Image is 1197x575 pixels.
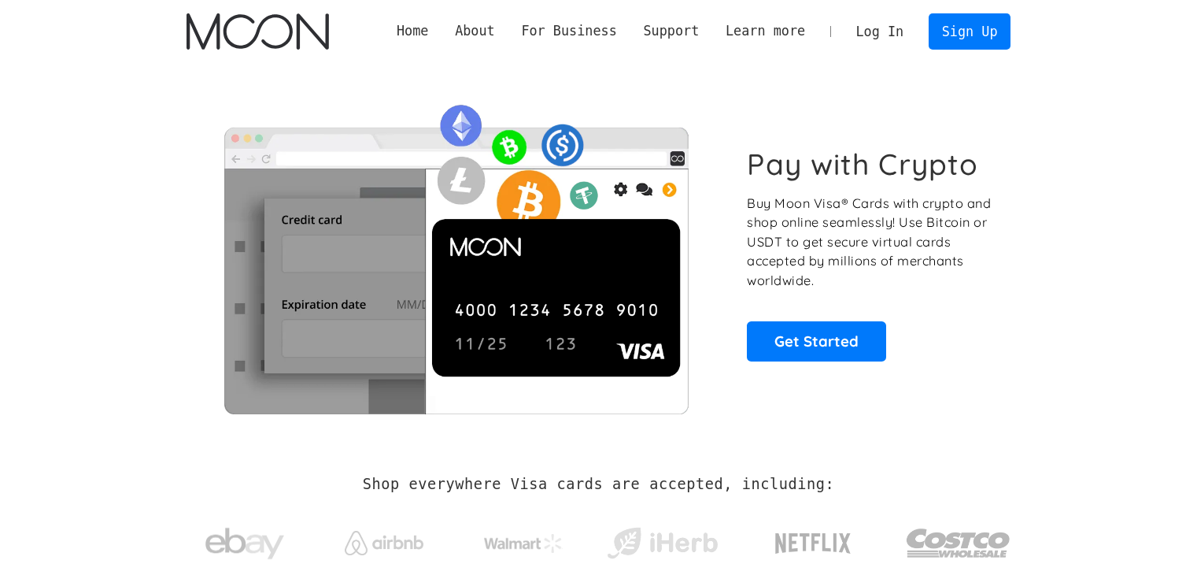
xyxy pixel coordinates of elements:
a: home [187,13,329,50]
img: iHerb [604,523,721,564]
div: For Business [508,21,630,41]
a: Airbnb [325,515,442,563]
img: Walmart [484,534,563,553]
img: Netflix [774,524,852,563]
div: Support [630,21,712,41]
h2: Shop everywhere Visa cards are accepted, including: [363,476,834,493]
div: For Business [521,21,616,41]
div: Learn more [726,21,805,41]
a: Get Started [747,321,886,361]
h1: Pay with Crypto [747,147,978,182]
a: Walmart [464,518,582,561]
p: Buy Moon Visa® Cards with crypto and shop online seamlessly! Use Bitcoin or USDT to get secure vi... [747,194,993,291]
div: Learn more [712,21,818,41]
img: Moon Cards let you spend your crypto anywhere Visa is accepted. [187,94,726,414]
img: Costco [906,514,1011,573]
img: Moon Logo [187,13,329,50]
a: Netflix [743,508,884,571]
a: Log In [843,14,917,49]
a: Home [383,21,441,41]
div: About [455,21,495,41]
a: Sign Up [929,13,1010,49]
img: Airbnb [345,531,423,555]
img: ebay [205,519,284,569]
a: iHerb [604,507,721,572]
div: Support [643,21,699,41]
div: About [441,21,508,41]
